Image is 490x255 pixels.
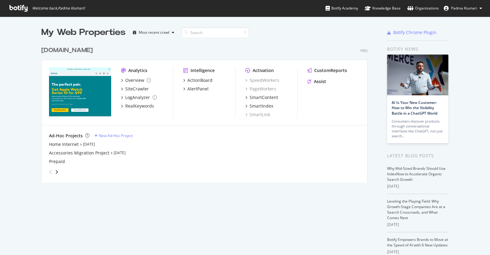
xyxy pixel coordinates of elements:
[392,100,437,116] a: AI Is Your New Customer: How to Win the Visibility Battle in a ChatGPT World
[55,169,59,175] div: angle-right
[183,77,213,83] a: ActionBoard
[392,119,444,139] div: Consumers discover products through conversational interfaces like ChatGPT, not just search…
[307,67,347,74] a: CustomReports
[125,77,144,83] div: Overview
[114,150,126,155] a: [DATE]
[387,237,448,248] a: Botify Empowers Brands to Move at the Speed of AI with 6 New Updates
[387,222,449,227] div: [DATE]
[83,142,95,147] a: [DATE]
[387,55,448,95] img: AI Is Your New Customer: How to Win the Visibility Battle in a ChatGPT World
[139,31,169,34] div: Most recent crawl
[182,27,249,38] input: Search
[49,141,79,147] a: Home Internet
[49,133,83,139] div: Ad-Hoc Projects
[94,133,133,138] a: New Ad-Hoc Project
[387,29,436,36] a: Botify Chrome Plugin
[125,103,154,109] div: RealKeywords
[360,48,367,53] div: Pro
[121,86,149,92] a: SiteCrawler
[41,39,372,183] div: grid
[250,94,278,101] div: SmartContent
[121,94,157,101] a: LogAnalyzer
[253,67,274,74] div: Activation
[387,249,449,255] div: [DATE]
[245,86,276,92] a: PageWorkers
[121,103,154,109] a: RealKeywords
[245,77,279,83] a: SpeedWorkers
[393,29,436,36] div: Botify Chrome Plugin
[41,26,126,39] div: My Web Properties
[125,94,150,101] div: LogAnalyzer
[451,6,477,11] span: Padma Kiumari
[326,5,358,11] div: Botify Academy
[130,28,177,37] button: Most recent crawl
[187,77,213,83] div: ActionBoard
[387,184,449,189] div: [DATE]
[183,86,209,92] a: AlertPanel
[387,166,446,182] a: Why Mid-Sized Brands Should Use IndexNow to Accelerate Organic Search Growth
[314,67,347,74] div: CustomReports
[307,78,326,85] a: Assist
[439,3,487,13] button: Padma Kiumari
[49,158,65,165] a: Prepaid
[190,67,215,74] div: Intelligence
[128,67,147,74] div: Analytics
[245,94,278,101] a: SmartContent
[49,150,109,156] a: Accessories Migration Project
[41,46,95,55] a: [DOMAIN_NAME]
[365,5,401,11] div: Knowledge Base
[407,5,439,11] div: Organizations
[32,6,85,11] span: Welcome back, Padma Kiumari !
[99,133,133,138] div: New Ad-Hoc Project
[250,103,273,109] div: SmartIndex
[49,67,111,117] img: optus.com.au
[245,112,270,118] a: SmartLink
[41,46,93,55] div: [DOMAIN_NAME]
[121,77,151,83] a: Overview
[187,86,209,92] div: AlertPanel
[314,78,326,85] div: Assist
[47,167,55,177] div: angle-left
[387,46,449,52] div: Botify news
[387,199,445,220] a: Leveling the Playing Field: Why Growth-Stage Companies Are at a Search Crossroads, and What Comes...
[245,103,273,109] a: SmartIndex
[387,152,449,159] div: Latest Blog Posts
[125,86,149,92] div: SiteCrawler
